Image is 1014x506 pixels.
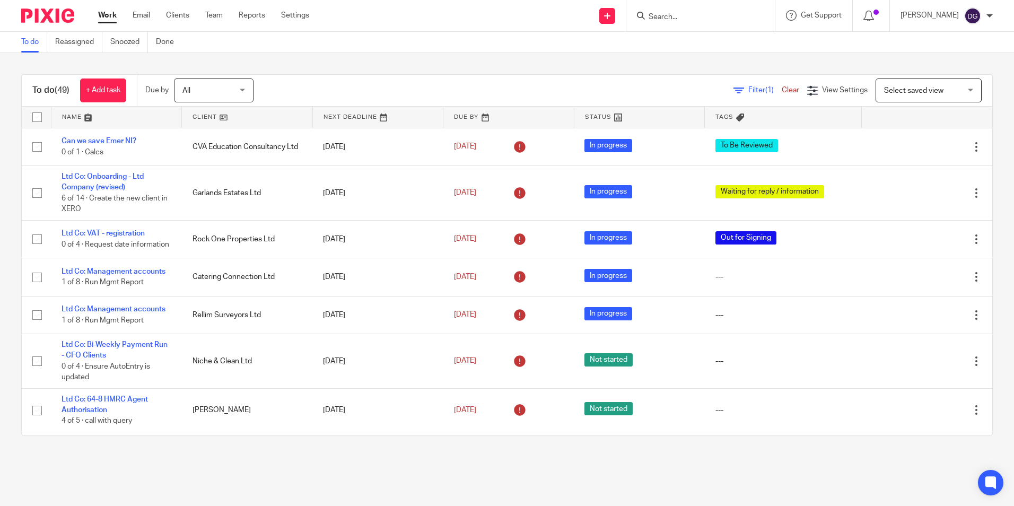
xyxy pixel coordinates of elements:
[62,149,103,156] span: 0 of 1 · Calcs
[454,235,476,243] span: [DATE]
[182,165,313,220] td: Garlands Estates Ltd
[62,230,145,237] a: Ltd Co: VAT - registration
[584,269,632,282] span: In progress
[584,353,633,367] span: Not started
[62,306,165,313] a: Ltd Co: Management accounts
[765,86,774,94] span: (1)
[715,114,733,120] span: Tags
[133,10,150,21] a: Email
[62,417,132,425] span: 4 of 5 · call with query
[822,86,868,94] span: View Settings
[312,334,443,388] td: [DATE]
[62,173,144,191] a: Ltd Co: Onboarding - Ltd Company (revised)
[312,296,443,334] td: [DATE]
[182,128,313,165] td: CVA Education Consultancy Ltd
[62,317,144,324] span: 1 of 8 · Run Mgmt Report
[312,258,443,296] td: [DATE]
[62,278,144,286] span: 1 of 8 · Run Mgmt Report
[21,32,47,53] a: To do
[801,12,842,19] span: Get Support
[80,78,126,102] a: + Add task
[62,396,148,414] a: Ltd Co: 64-8 HMRC Agent Authorisation
[454,357,476,365] span: [DATE]
[145,85,169,95] p: Due by
[584,307,632,320] span: In progress
[901,10,959,21] p: [PERSON_NAME]
[748,86,782,94] span: Filter
[715,185,824,198] span: Waiting for reply / information
[312,128,443,165] td: [DATE]
[715,356,851,367] div: ---
[584,231,632,245] span: In progress
[55,32,102,53] a: Reassigned
[62,195,168,213] span: 6 of 14 · Create the new client in XERO
[782,86,799,94] a: Clear
[454,406,476,414] span: [DATE]
[239,10,265,21] a: Reports
[454,273,476,281] span: [DATE]
[62,363,150,381] span: 0 of 4 · Ensure AutoEntry is updated
[964,7,981,24] img: svg%3E
[648,13,743,22] input: Search
[62,241,169,248] span: 0 of 4 · Request date information
[281,10,309,21] a: Settings
[62,268,165,275] a: Ltd Co: Management accounts
[715,139,778,152] span: To Be Reviewed
[62,341,168,359] a: Ltd Co: Bi-Weekly Payment Run - CFO Clients
[182,87,190,94] span: All
[110,32,148,53] a: Snoozed
[166,10,189,21] a: Clients
[312,220,443,258] td: [DATE]
[98,10,117,21] a: Work
[715,310,851,320] div: ---
[884,87,943,94] span: Select saved view
[182,388,313,432] td: [PERSON_NAME]
[584,402,633,415] span: Not started
[454,143,476,151] span: [DATE]
[156,32,182,53] a: Done
[205,10,223,21] a: Team
[312,388,443,432] td: [DATE]
[32,85,69,96] h1: To do
[584,185,632,198] span: In progress
[182,334,313,388] td: Niche & Clean Ltd
[62,137,136,145] a: Can we save Emer NI?
[21,8,74,23] img: Pixie
[715,231,776,245] span: Out for Signing
[584,139,632,152] span: In progress
[715,405,851,415] div: ---
[312,432,443,475] td: [DATE]
[454,311,476,319] span: [DATE]
[454,189,476,197] span: [DATE]
[312,165,443,220] td: [DATE]
[55,86,69,94] span: (49)
[182,296,313,334] td: Rellim Surveyors Ltd
[182,258,313,296] td: Catering Connection Ltd
[182,432,313,475] td: Niche & Clean Ltd
[715,272,851,282] div: ---
[182,220,313,258] td: Rock One Properties Ltd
